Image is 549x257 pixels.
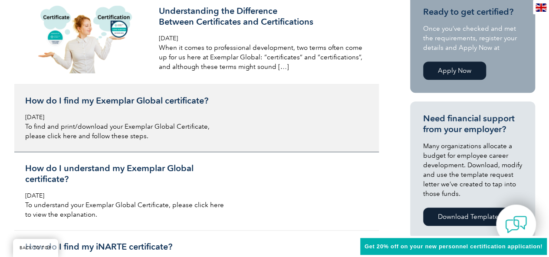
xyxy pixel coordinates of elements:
h3: Understanding the Difference Between Certificates and Certifications [159,6,365,27]
p: To find and print/download your Exemplar Global Certificate, please click here and follow these s... [25,122,231,141]
p: To understand your Exemplar Global Certificate, please click here to view the explanation. [25,200,231,219]
p: Once you’ve checked and met the requirements, register your details and Apply Now at [423,24,522,52]
a: How do I understand my Exemplar Global certificate? [DATE] To understand your Exemplar Global Cer... [14,152,379,231]
span: [DATE] [25,114,44,121]
a: Download Template [423,208,513,226]
img: en [536,3,546,12]
h3: How do I understand my Exemplar Global certificate? [25,163,231,185]
h3: How do I find my iNARTE certificate? [25,241,231,252]
img: Auditor-Online-image-640x360-640-x-416-px-5-300x169.png [25,6,145,73]
a: How do I find my Exemplar Global certificate? [DATE] To find and print/download your Exemplar Glo... [14,85,379,152]
p: When it comes to professional development, two terms often come up for us here at Exemplar Global... [159,43,365,72]
a: BACK TO TOP [13,239,58,257]
img: contact-chat.png [505,214,527,235]
h3: How do I find my Exemplar Global certificate? [25,95,231,106]
a: Apply Now [423,62,486,80]
p: Many organizations allocate a budget for employee career development. Download, modify and use th... [423,141,522,198]
h3: Need financial support from your employer? [423,113,522,135]
span: [DATE] [25,192,44,199]
span: [DATE] [159,35,178,42]
h3: Ready to get certified? [423,7,522,17]
span: Get 20% off on your new personnel certification application! [365,243,542,250]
